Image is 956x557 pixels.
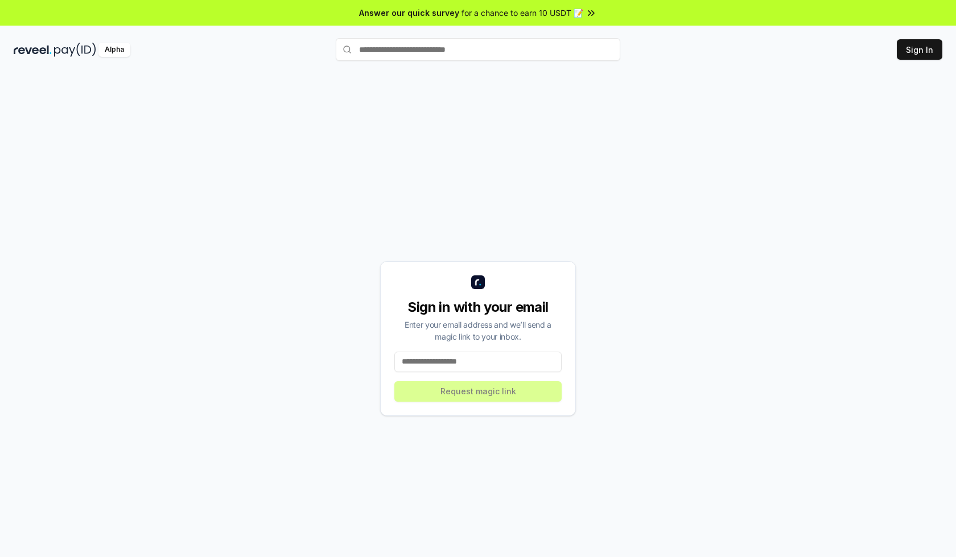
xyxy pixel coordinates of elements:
[394,298,562,316] div: Sign in with your email
[54,43,96,57] img: pay_id
[897,39,942,60] button: Sign In
[98,43,130,57] div: Alpha
[359,7,459,19] span: Answer our quick survey
[394,319,562,343] div: Enter your email address and we’ll send a magic link to your inbox.
[471,275,485,289] img: logo_small
[14,43,52,57] img: reveel_dark
[461,7,583,19] span: for a chance to earn 10 USDT 📝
